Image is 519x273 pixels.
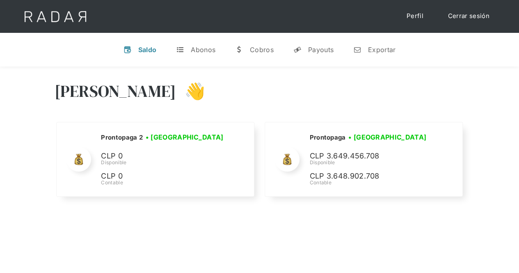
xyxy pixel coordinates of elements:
[101,150,224,162] p: CLP 0
[138,46,157,54] div: Saldo
[101,170,224,182] p: CLP 0
[353,46,361,54] div: n
[250,46,274,54] div: Cobros
[176,81,205,101] h3: 👋
[309,159,432,166] div: Disponible
[308,46,334,54] div: Payouts
[235,46,243,54] div: w
[101,133,143,142] h2: Prontopaga 2
[55,81,176,101] h3: [PERSON_NAME]
[309,133,345,142] h2: Prontopaga
[123,46,132,54] div: v
[101,179,226,186] div: Contable
[146,132,224,142] h3: • [GEOGRAPHIC_DATA]
[309,150,432,162] p: CLP 3.649.456.708
[191,46,215,54] div: Abonos
[293,46,302,54] div: y
[309,179,432,186] div: Contable
[398,8,432,24] a: Perfil
[309,170,432,182] p: CLP 3.648.902.708
[440,8,498,24] a: Cerrar sesión
[368,46,396,54] div: Exportar
[176,46,184,54] div: t
[348,132,426,142] h3: • [GEOGRAPHIC_DATA]
[101,159,226,166] div: Disponible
